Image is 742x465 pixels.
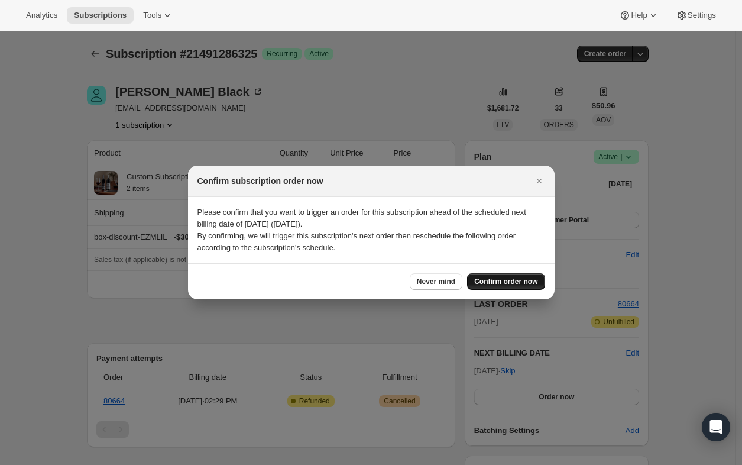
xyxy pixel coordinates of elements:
[197,175,323,187] h2: Confirm subscription order now
[531,173,547,189] button: Close
[669,7,723,24] button: Settings
[612,7,666,24] button: Help
[136,7,180,24] button: Tools
[19,7,64,24] button: Analytics
[631,11,647,20] span: Help
[688,11,716,20] span: Settings
[67,7,134,24] button: Subscriptions
[467,273,545,290] button: Confirm order now
[410,273,462,290] button: Never mind
[417,277,455,286] span: Never mind
[143,11,161,20] span: Tools
[74,11,127,20] span: Subscriptions
[26,11,57,20] span: Analytics
[474,277,537,286] span: Confirm order now
[197,206,545,230] p: Please confirm that you want to trigger an order for this subscription ahead of the scheduled nex...
[197,230,545,254] p: By confirming, we will trigger this subscription's next order then reschedule the following order...
[702,413,730,441] div: Open Intercom Messenger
